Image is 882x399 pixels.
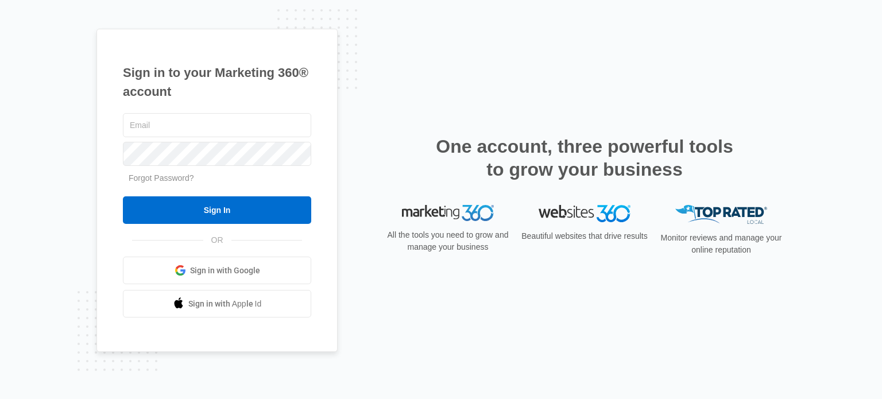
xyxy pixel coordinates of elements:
span: Sign in with Apple Id [188,298,262,310]
a: Forgot Password? [129,173,194,183]
p: Monitor reviews and manage your online reputation [657,232,786,256]
img: Websites 360 [539,205,630,222]
p: All the tools you need to grow and manage your business [384,229,512,253]
a: Sign in with Apple Id [123,290,311,317]
p: Beautiful websites that drive results [520,230,649,242]
a: Sign in with Google [123,257,311,284]
span: OR [203,234,231,246]
h2: One account, three powerful tools to grow your business [432,135,737,181]
img: Marketing 360 [402,205,494,221]
img: Top Rated Local [675,205,767,224]
input: Email [123,113,311,137]
h1: Sign in to your Marketing 360® account [123,63,311,101]
span: Sign in with Google [190,265,260,277]
input: Sign In [123,196,311,224]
